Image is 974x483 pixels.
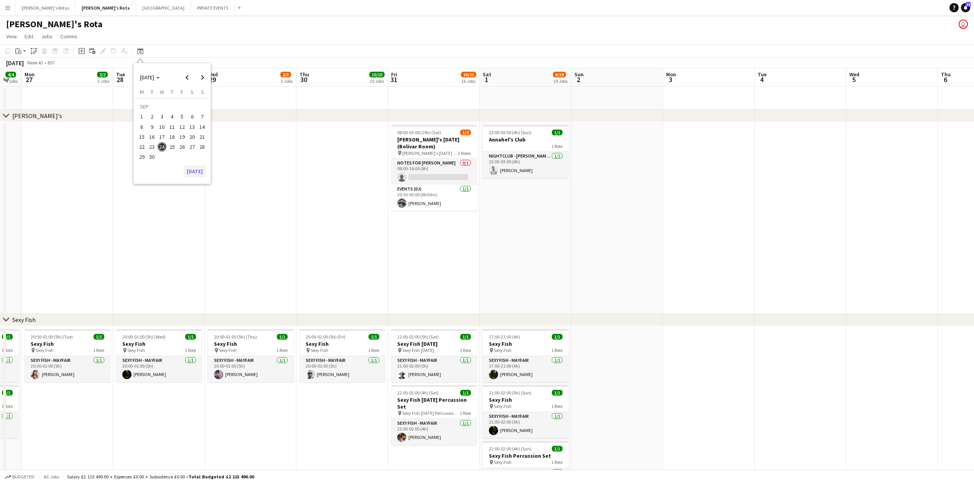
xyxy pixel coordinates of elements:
button: PRIVATE EVENTS [191,0,235,15]
span: 2 [147,112,156,122]
span: Wed [208,71,218,78]
span: Tue [758,71,767,78]
app-card-role: SEXY FISH - MAYFAIR1/121:00-02:00 (5h)[PERSON_NAME] [391,356,477,382]
span: 8 [137,122,146,131]
span: 21:00-02:00 (5h) (Sun) [489,390,531,396]
div: BST [48,60,55,66]
span: 29 [207,75,218,84]
span: 20 [188,132,197,141]
span: 6 [188,112,197,122]
app-card-role: NIGHTCLUB - [PERSON_NAME]'S1/123:00-03:00 (4h)[PERSON_NAME] [483,152,569,178]
div: [PERSON_NAME]'s [12,112,62,120]
button: [GEOGRAPHIC_DATA] [136,0,191,15]
span: 1/1 [369,334,379,340]
span: Sat [483,71,491,78]
div: 20:00-01:00 (5h) (Tue)1/1Sexy Fish Sexy Fish1 RoleSEXY FISH - MAYFAIR1/120:00-01:00 (5h)[PERSON_N... [25,329,110,382]
span: 1 Role [551,459,563,465]
h3: Sexy Fish [DATE] Percussion Set [391,396,477,410]
button: 09-09-2025 [147,122,157,132]
span: 19 [178,132,187,141]
button: 11-09-2025 [167,122,177,132]
span: 29 [137,153,146,162]
span: 1/1 [94,334,104,340]
h3: Sexy Fish [DATE] [391,340,477,347]
span: 1/1 [552,130,563,135]
span: Sexy Fish [494,459,512,465]
div: Sexy Fish [12,316,36,324]
button: 03-09-2025 [157,112,167,122]
h3: [PERSON_NAME]'s [DATE] (Bolivar Room) [391,136,477,150]
span: 4 [757,75,767,84]
button: 15-09-2025 [137,132,147,142]
span: 1/1 [277,334,288,340]
h3: Sexy Fish [116,340,202,347]
button: 14-09-2025 [197,122,207,132]
app-job-card: 21:00-02:00 (5h) (Sat)1/1Sexy Fish [DATE] Sexy Fish [DATE]1 RoleSEXY FISH - MAYFAIR1/121:00-02:00... [391,329,477,382]
span: Mon [666,71,676,78]
button: 24-09-2025 [157,142,167,152]
span: 6 [940,75,951,84]
button: 26-09-2025 [177,142,187,152]
div: Salary £2 115 490.00 + Expenses £0.00 + Subsistence £0.00 = [67,474,254,480]
a: View [3,31,20,41]
span: Mon [25,71,35,78]
span: 2 Roles [458,150,471,156]
span: 30 [147,153,156,162]
button: 18-09-2025 [167,132,177,142]
button: Budgeted [4,473,36,481]
span: 1/1 [552,446,563,452]
div: 16 Jobs [461,78,476,84]
app-job-card: 08:00-03:00 (19h) (Sat)1/2[PERSON_NAME]'s [DATE] (Bolivar Room) [PERSON_NAME]'s [DATE] (Bolivar R... [391,125,477,211]
span: Comms [60,33,77,40]
button: 02-09-2025 [147,112,157,122]
span: 16/21 [461,72,476,77]
span: 23 [147,142,156,151]
h3: Sexy Fish [483,340,569,347]
app-card-role: SEXY FISH - MAYFAIR1/120:00-01:00 (5h)[PERSON_NAME] [208,356,294,382]
button: 06-09-2025 [187,112,197,122]
span: 1 Role [368,347,379,353]
span: 22:00-02:00 (4h) (Sat) [397,390,439,396]
button: 07-09-2025 [197,112,207,122]
div: 2 Jobs [97,78,109,84]
button: Previous month [179,70,195,85]
span: 23:00-03:00 (4h) (Sun) [489,130,531,135]
button: 29-09-2025 [137,152,147,162]
button: Choose month and year [137,71,163,84]
span: 17 [158,132,167,141]
span: Sexy Fish [494,347,512,353]
span: Week 43 [25,60,44,66]
span: Edit [25,33,33,40]
app-card-role: SEXY FISH - MAYFAIR1/120:00-01:00 (5h)[PERSON_NAME] [116,356,202,382]
span: 2 [573,75,584,84]
button: 05-09-2025 [177,112,187,122]
span: 1 Role [2,347,13,353]
span: 1 Role [551,403,563,409]
span: Sexy Fish [311,347,328,353]
span: 14 [198,122,207,131]
span: 5 [178,112,187,122]
span: S [201,89,204,95]
td: SEP [137,102,207,112]
span: 13 [188,122,197,131]
a: Jobs [38,31,56,41]
span: 22:00-02:00 (4h) (Sun) [489,446,531,452]
span: 3 [665,75,676,84]
span: 10/10 [369,72,385,77]
h3: Sexy Fish Percussion Set [483,452,569,459]
h3: Sexy Fish [25,340,110,347]
span: 11 [168,122,177,131]
button: 27-09-2025 [187,142,197,152]
button: [DATE] [184,165,206,177]
span: 27 [23,75,35,84]
span: F [181,89,183,95]
span: 30 [298,75,309,84]
app-card-role: SEXY FISH - MAYFAIR1/120:00-01:00 (5h)[PERSON_NAME] [299,356,385,382]
span: 1/1 [552,390,563,396]
div: 4 Jobs [6,78,18,84]
app-job-card: 20:00-01:00 (5h) (Fri)1/1Sexy Fish Sexy Fish1 RoleSEXY FISH - MAYFAIR1/120:00-01:00 (5h)[PERSON_N... [299,329,385,382]
h3: Annabel's Club [483,136,569,143]
span: 38 [966,2,971,7]
app-job-card: 17:00-21:00 (4h)1/1Sexy Fish Sexy Fish1 RoleSEXY FISH - MAYFAIR1/117:00-21:00 (4h)[PERSON_NAME] [483,329,569,382]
